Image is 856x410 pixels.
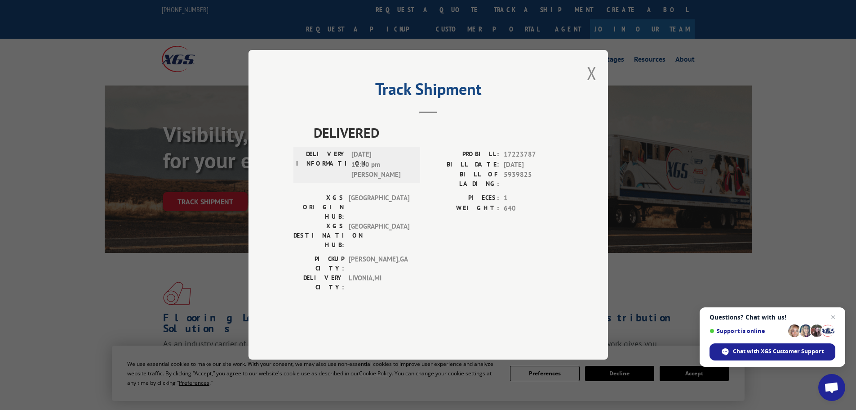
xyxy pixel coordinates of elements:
[428,194,499,204] label: PIECES:
[428,170,499,189] label: BILL OF LADING:
[504,160,563,170] span: [DATE]
[710,314,835,321] span: Questions? Chat with us!
[818,374,845,401] a: Open chat
[504,194,563,204] span: 1
[293,83,563,100] h2: Track Shipment
[351,150,412,180] span: [DATE] 12:30 pm [PERSON_NAME]
[349,222,409,250] span: [GEOGRAPHIC_DATA]
[349,255,409,274] span: [PERSON_NAME] , GA
[504,150,563,160] span: 17223787
[504,203,563,214] span: 640
[349,194,409,222] span: [GEOGRAPHIC_DATA]
[349,274,409,293] span: LIVONIA , MI
[296,150,347,180] label: DELIVERY INFORMATION:
[428,150,499,160] label: PROBILL:
[293,274,344,293] label: DELIVERY CITY:
[293,255,344,274] label: PICKUP CITY:
[587,61,597,85] button: Close modal
[710,343,835,360] span: Chat with XGS Customer Support
[710,328,785,334] span: Support is online
[314,123,563,143] span: DELIVERED
[293,194,344,222] label: XGS ORIGIN HUB:
[428,160,499,170] label: BILL DATE:
[293,222,344,250] label: XGS DESTINATION HUB:
[733,347,824,356] span: Chat with XGS Customer Support
[428,203,499,214] label: WEIGHT:
[504,170,563,189] span: 5939825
